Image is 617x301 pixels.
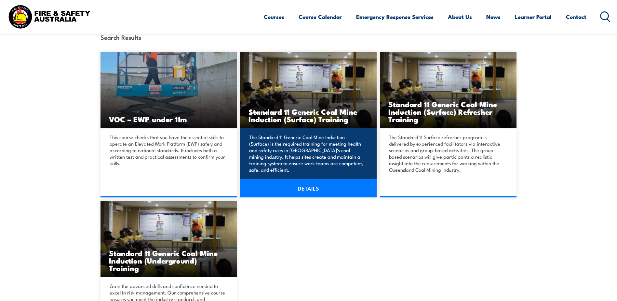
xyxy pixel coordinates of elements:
[515,8,552,25] a: Learner Portal
[380,52,516,128] a: Standard 11 Generic Coal Mine Induction (Surface) Refresher Training
[486,8,501,25] a: News
[101,33,141,41] strong: Search Results
[448,8,472,25] a: About Us
[240,52,377,128] a: Standard 11 Generic Coal Mine Induction (Surface) Training
[240,179,377,197] a: DETAILS
[110,134,226,166] p: This course checks that you have the essential skills to operate an Elevated Work Platform (EWP) ...
[299,8,342,25] a: Course Calendar
[566,8,586,25] a: Contact
[356,8,434,25] a: Emergency Response Services
[264,8,284,25] a: Courses
[248,108,368,123] h3: Standard 11 Generic Coal Mine Induction (Surface) Training
[388,100,508,123] h3: Standard 11 Generic Coal Mine Induction (Surface) Refresher Training
[101,201,237,277] img: Standard 11 Generic Coal Mine Induction (Surface) TRAINING (1)
[101,52,237,128] img: VOC – EWP under 11m
[109,115,229,123] h3: VOC – EWP under 11m
[101,201,237,277] a: Standard 11 Generic Coal Mine Induction (Underground) Training
[389,134,505,173] p: The Standard 11 Surface refresher program is delivered by experienced facilitators via interactiv...
[380,52,516,128] img: Standard 11 Generic Coal Mine Induction (Surface) TRAINING (1)
[240,52,377,128] img: Standard 11 Generic Coal Mine Induction (Surface) TRAINING (1)
[249,134,366,173] p: The Standard 11 Generic Coal Mine Induction (Surface) is the required training for meeting health...
[109,249,229,272] h3: Standard 11 Generic Coal Mine Induction (Underground) Training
